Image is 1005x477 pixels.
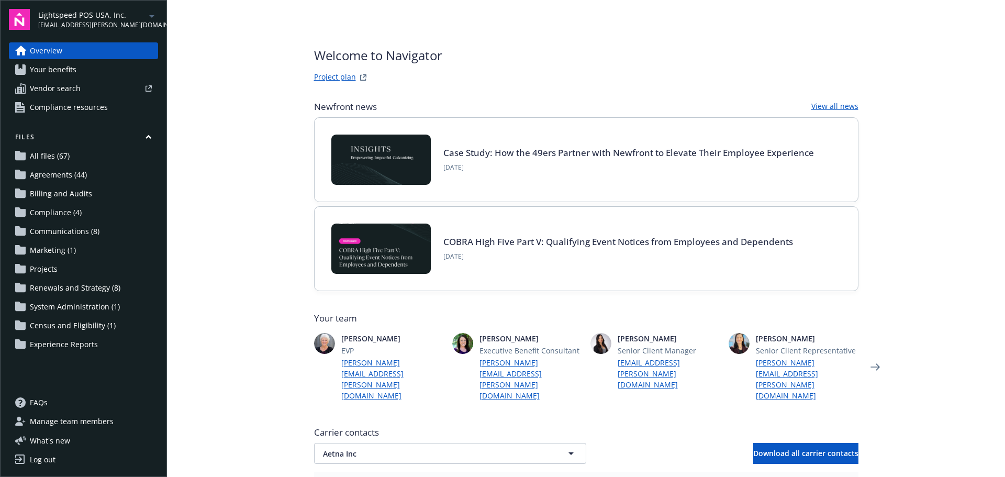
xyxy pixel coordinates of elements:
[314,46,442,65] span: Welcome to Navigator
[314,312,858,325] span: Your team
[9,261,158,278] a: Projects
[314,333,335,354] img: photo
[590,333,611,354] img: photo
[9,9,30,30] img: navigator-logo.svg
[9,148,158,164] a: All files (67)
[9,99,158,116] a: Compliance resources
[146,9,158,22] a: arrowDropDown
[9,435,87,446] button: What's new
[314,71,356,84] a: Project plan
[331,224,431,274] img: BLOG-Card Image - Compliance - COBRA High Five Pt 5 - 09-11-25.jpg
[811,101,858,113] a: View all news
[30,413,114,430] span: Manage team members
[30,451,55,468] div: Log out
[38,20,146,30] span: [EMAIL_ADDRESS][PERSON_NAME][DOMAIN_NAME]
[9,394,158,411] a: FAQs
[30,261,58,278] span: Projects
[443,252,793,261] span: [DATE]
[30,185,92,202] span: Billing and Audits
[9,61,158,78] a: Your benefits
[341,345,444,356] span: EVP
[9,42,158,59] a: Overview
[357,71,370,84] a: projectPlanWebsite
[30,280,120,296] span: Renewals and Strategy (8)
[314,101,377,113] span: Newfront news
[30,204,82,221] span: Compliance (4)
[341,333,444,344] span: [PERSON_NAME]
[479,357,582,401] a: [PERSON_NAME][EMAIL_ADDRESS][PERSON_NAME][DOMAIN_NAME]
[9,413,158,430] a: Manage team members
[30,42,62,59] span: Overview
[753,443,858,464] button: Download all carrier contacts
[314,426,858,439] span: Carrier contacts
[729,333,750,354] img: photo
[753,448,858,458] span: Download all carrier contacts
[9,336,158,353] a: Experience Reports
[9,132,158,146] button: Files
[9,204,158,221] a: Compliance (4)
[30,148,70,164] span: All files (67)
[30,394,48,411] span: FAQs
[9,242,158,259] a: Marketing (1)
[30,99,108,116] span: Compliance resources
[341,357,444,401] a: [PERSON_NAME][EMAIL_ADDRESS][PERSON_NAME][DOMAIN_NAME]
[331,135,431,185] img: Card Image - INSIGHTS copy.png
[867,359,884,375] a: Next
[756,333,858,344] span: [PERSON_NAME]
[443,236,793,248] a: COBRA High Five Part V: Qualifying Event Notices from Employees and Dependents
[443,163,814,172] span: [DATE]
[38,9,146,20] span: Lightspeed POS USA, Inc.
[30,61,76,78] span: Your benefits
[38,9,158,30] button: Lightspeed POS USA, Inc.[EMAIL_ADDRESS][PERSON_NAME][DOMAIN_NAME]arrowDropDown
[9,298,158,315] a: System Administration (1)
[618,357,720,390] a: [EMAIL_ADDRESS][PERSON_NAME][DOMAIN_NAME]
[452,333,473,354] img: photo
[30,242,76,259] span: Marketing (1)
[9,185,158,202] a: Billing and Audits
[30,317,116,334] span: Census and Eligibility (1)
[9,80,158,97] a: Vendor search
[30,223,99,240] span: Communications (8)
[314,443,586,464] button: Aetna Inc
[30,336,98,353] span: Experience Reports
[479,345,582,356] span: Executive Benefit Consultant
[9,167,158,183] a: Agreements (44)
[756,357,858,401] a: [PERSON_NAME][EMAIL_ADDRESS][PERSON_NAME][DOMAIN_NAME]
[30,298,120,315] span: System Administration (1)
[9,317,158,334] a: Census and Eligibility (1)
[618,333,720,344] span: [PERSON_NAME]
[30,435,70,446] span: What ' s new
[618,345,720,356] span: Senior Client Manager
[30,167,87,183] span: Agreements (44)
[30,80,81,97] span: Vendor search
[479,333,582,344] span: [PERSON_NAME]
[9,280,158,296] a: Renewals and Strategy (8)
[756,345,858,356] span: Senior Client Representative
[9,223,158,240] a: Communications (8)
[443,147,814,159] a: Case Study: How the 49ers Partner with Newfront to Elevate Their Employee Experience
[323,448,541,459] span: Aetna Inc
